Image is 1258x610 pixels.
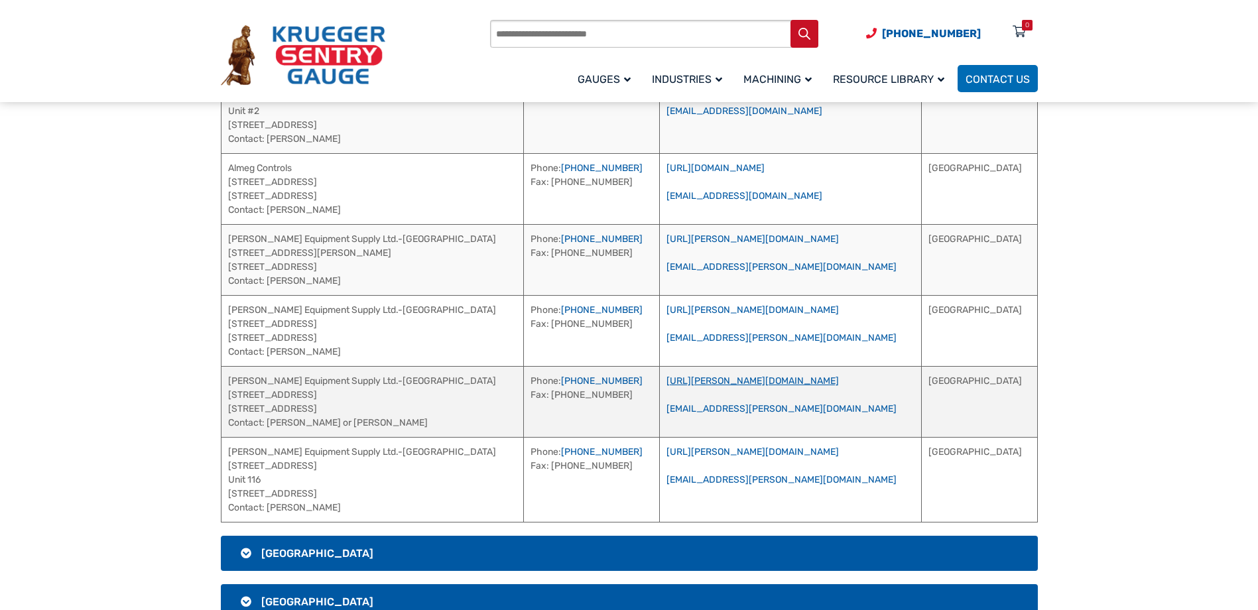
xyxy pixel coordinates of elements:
[922,153,1037,224] td: [GEOGRAPHIC_DATA]
[666,403,897,414] a: [EMAIL_ADDRESS][PERSON_NAME][DOMAIN_NAME]
[221,25,385,86] img: Krueger Sentry Gauge
[666,375,839,387] a: [URL][PERSON_NAME][DOMAIN_NAME]
[221,366,524,437] td: [PERSON_NAME] Equipment Supply Ltd.-[GEOGRAPHIC_DATA] [STREET_ADDRESS] [STREET_ADDRESS] Contact: ...
[922,295,1037,366] td: [GEOGRAPHIC_DATA]
[825,63,958,94] a: Resource Library
[524,68,659,153] td: Phone: Fax: [PHONE_NUMBER]
[221,224,524,295] td: [PERSON_NAME] Equipment Supply Ltd.-[GEOGRAPHIC_DATA] [STREET_ADDRESS][PERSON_NAME] [STREET_ADDRE...
[735,63,825,94] a: Machining
[221,295,524,366] td: [PERSON_NAME] Equipment Supply Ltd.-[GEOGRAPHIC_DATA] [STREET_ADDRESS] [STREET_ADDRESS] Contact: ...
[958,65,1038,92] a: Contact Us
[221,153,524,224] td: Almeg Controls [STREET_ADDRESS] [STREET_ADDRESS] Contact: [PERSON_NAME]
[666,304,839,316] a: [URL][PERSON_NAME][DOMAIN_NAME]
[261,547,373,560] span: [GEOGRAPHIC_DATA]
[644,63,735,94] a: Industries
[561,162,643,174] a: [PHONE_NUMBER]
[561,304,643,316] a: [PHONE_NUMBER]
[922,68,1037,153] td: [GEOGRAPHIC_DATA]
[666,162,765,174] a: [URL][DOMAIN_NAME]
[666,332,897,343] a: [EMAIL_ADDRESS][PERSON_NAME][DOMAIN_NAME]
[866,25,981,42] a: Phone Number (920) 434-8860
[221,437,524,522] td: [PERSON_NAME] Equipment Supply Ltd.-[GEOGRAPHIC_DATA] [STREET_ADDRESS] Unit 116 [STREET_ADDRESS] ...
[922,366,1037,437] td: [GEOGRAPHIC_DATA]
[666,446,839,457] a: [URL][PERSON_NAME][DOMAIN_NAME]
[261,595,373,608] span: [GEOGRAPHIC_DATA]
[570,63,644,94] a: Gauges
[561,375,643,387] a: [PHONE_NUMBER]
[666,190,822,202] a: [EMAIL_ADDRESS][DOMAIN_NAME]
[833,73,944,86] span: Resource Library
[743,73,812,86] span: Machining
[652,73,722,86] span: Industries
[524,153,659,224] td: Phone: Fax: [PHONE_NUMBER]
[221,68,524,153] td: Petroleum Measurement Integrators Ltd-NB [STREET_ADDRESS][PERSON_NAME] Unit #2 [STREET_ADDRESS] C...
[561,233,643,245] a: [PHONE_NUMBER]
[882,27,981,40] span: [PHONE_NUMBER]
[578,73,631,86] span: Gauges
[666,261,897,273] a: [EMAIL_ADDRESS][PERSON_NAME][DOMAIN_NAME]
[922,224,1037,295] td: [GEOGRAPHIC_DATA]
[666,233,839,245] a: [URL][PERSON_NAME][DOMAIN_NAME]
[524,437,659,522] td: Phone: Fax: [PHONE_NUMBER]
[666,105,822,117] a: [EMAIL_ADDRESS][DOMAIN_NAME]
[666,474,897,485] a: [EMAIL_ADDRESS][PERSON_NAME][DOMAIN_NAME]
[524,366,659,437] td: Phone: Fax: [PHONE_NUMBER]
[561,446,643,457] a: [PHONE_NUMBER]
[524,224,659,295] td: Phone: Fax: [PHONE_NUMBER]
[1025,20,1029,30] div: 0
[922,437,1037,522] td: [GEOGRAPHIC_DATA]
[524,295,659,366] td: Phone: Fax: [PHONE_NUMBER]
[966,73,1030,86] span: Contact Us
